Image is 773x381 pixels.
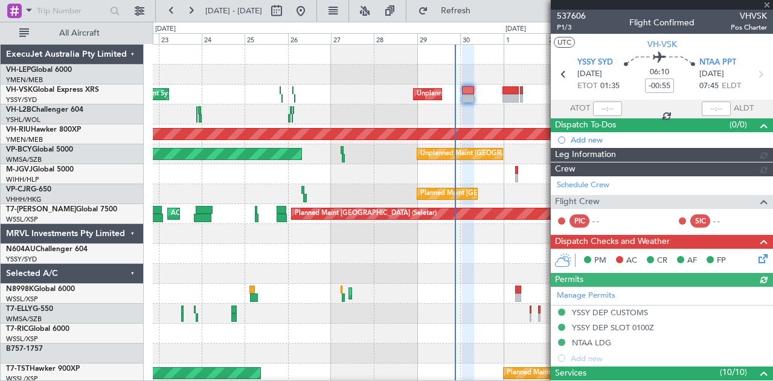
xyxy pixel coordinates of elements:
a: VHHH/HKG [6,195,42,204]
span: NTAA PPT [699,57,736,69]
div: 29 [417,33,460,44]
span: Services [555,367,586,380]
a: VH-LEPGlobal 6000 [6,66,72,74]
a: WMSA/SZB [6,155,42,164]
span: [DATE] [699,68,724,80]
span: (10/10) [720,366,747,379]
span: Refresh [431,7,481,15]
span: ATOT [570,103,590,115]
span: FP [717,255,726,267]
span: VH-LEP [6,66,31,74]
span: AC [626,255,637,267]
a: WIHH/HLP [6,175,39,184]
a: N8998KGlobal 6000 [6,286,75,293]
span: 07:45 [699,80,719,92]
button: Refresh [412,1,485,21]
a: WSSL/XSP [6,295,38,304]
span: N8998K [6,286,34,293]
div: [DATE] [505,24,526,34]
a: YMEN/MEB [6,135,43,144]
div: [DATE] [155,24,176,34]
span: T7-ELLY [6,306,33,313]
span: PM [594,255,606,267]
div: 1 [504,33,547,44]
span: 01:35 [600,80,620,92]
span: VHVSK [731,10,767,22]
span: M-JGVJ [6,166,33,173]
input: Trip Number [37,2,106,20]
span: P1/3 [557,22,586,33]
a: WSSL/XSP [6,335,38,344]
span: T7-RIC [6,325,28,333]
span: [DATE] [577,68,602,80]
div: Planned Maint [GEOGRAPHIC_DATA] (Seletar) [295,205,437,223]
a: T7-RICGlobal 6000 [6,325,69,333]
span: Pos Charter [731,22,767,33]
div: AOG Maint London ([GEOGRAPHIC_DATA]) [171,205,306,223]
div: 27 [331,33,374,44]
div: Add new [571,135,767,145]
a: N604AUChallenger 604 [6,246,88,253]
div: 24 [202,33,245,44]
button: All Aircraft [13,24,131,43]
span: 06:10 [650,66,669,78]
span: ALDT [734,103,754,115]
a: YSSY/SYD [6,255,37,264]
span: Dispatch Checks and Weather [555,235,670,249]
div: 25 [245,33,287,44]
span: B757-1 [6,345,30,353]
a: VH-L2BChallenger 604 [6,106,83,114]
button: UTC [554,37,575,48]
a: T7-ELLYG-550 [6,306,53,313]
a: T7-[PERSON_NAME]Global 7500 [6,206,117,213]
a: WMSA/SZB [6,315,42,324]
span: All Aircraft [31,29,127,37]
span: N604AU [6,246,36,253]
span: VH-VSK [647,38,677,51]
a: YSHL/WOL [6,115,40,124]
span: VH-VSK [6,86,33,94]
span: [DATE] - [DATE] [205,5,262,16]
span: CR [657,255,667,267]
a: VH-VSKGlobal Express XRS [6,86,99,94]
a: M-JGVJGlobal 5000 [6,166,74,173]
span: ELDT [722,80,741,92]
a: VP-CJRG-650 [6,186,51,193]
a: B757-1757 [6,345,43,353]
div: Planned Maint [GEOGRAPHIC_DATA] ([GEOGRAPHIC_DATA] Intl) [420,185,622,203]
span: Dispatch To-Dos [555,118,616,132]
div: 23 [159,33,202,44]
span: AF [687,255,697,267]
div: 26 [288,33,331,44]
span: VP-CJR [6,186,31,193]
a: YSSY/SYD [6,95,37,104]
a: VP-BCYGlobal 5000 [6,146,73,153]
div: 30 [460,33,503,44]
a: YMEN/MEB [6,75,43,85]
div: Unplanned Maint Sydney ([PERSON_NAME] Intl) [417,85,565,103]
div: 2 [547,33,589,44]
a: WSSL/XSP [6,215,38,224]
span: VP-BCY [6,146,32,153]
span: ETOT [577,80,597,92]
span: VH-RIU [6,126,31,133]
span: (0/0) [730,118,747,131]
div: Unplanned Maint [GEOGRAPHIC_DATA] (Sultan [PERSON_NAME] [PERSON_NAME] - Subang) [420,145,710,163]
a: T7-TSTHawker 900XP [6,365,80,373]
a: VH-RIUHawker 800XP [6,126,81,133]
div: 28 [374,33,417,44]
span: VH-L2B [6,106,31,114]
span: 537606 [557,10,586,22]
span: YSSY SYD [577,57,613,69]
div: Flight Confirmed [629,16,694,29]
span: T7-[PERSON_NAME] [6,206,76,213]
span: T7-TST [6,365,30,373]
